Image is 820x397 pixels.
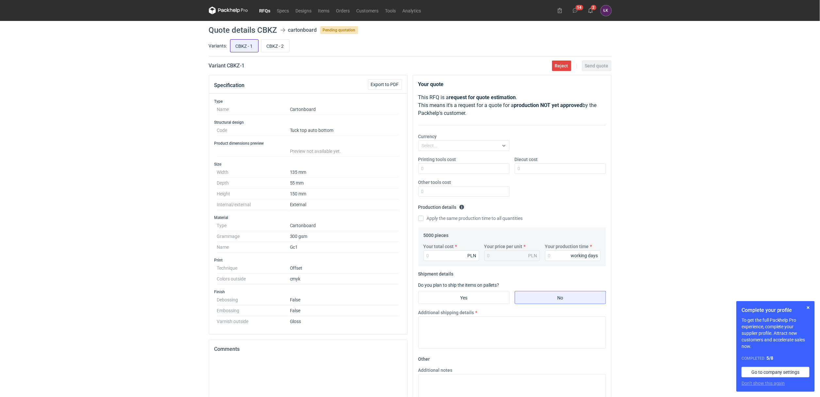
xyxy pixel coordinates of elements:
legend: 5000 pieces [424,230,449,238]
button: Specification [214,78,245,93]
label: Currency [418,133,437,140]
dt: Grammage [217,231,290,242]
button: Export to PDF [368,79,402,90]
dt: Code [217,125,290,136]
p: To get the full Packhelp Pro experience, complete your supplier profile. Attract new customers an... [742,317,810,350]
a: Orders [333,7,353,14]
label: Variants: [209,43,227,49]
label: Your price per unit [484,243,523,250]
dd: Gloss [290,316,399,324]
p: This RFQ is a . This means it's a request for a quote for a by the Packhelp's customer. [418,94,606,117]
label: Printing tools cost [418,156,456,163]
span: Preview not available yet. [290,149,341,154]
dt: Name [217,104,290,115]
dd: cmyk [290,274,399,284]
label: Additional shipping details [418,309,474,316]
a: Tools [382,7,399,14]
dt: Width [217,167,290,178]
a: Designs [293,7,315,14]
button: 14 [570,5,580,16]
dt: Debossing [217,295,290,305]
input: 0 [424,250,479,261]
dd: Gc1 [290,242,399,253]
div: Completed: [742,355,810,362]
label: Other tools cost [418,179,451,186]
dd: 55 mm [290,178,399,189]
label: CBKZ - 1 [230,39,259,52]
dd: False [290,295,399,305]
div: working days [571,252,598,259]
strong: 5 / 8 [766,355,773,361]
label: Diecut cost [515,156,538,163]
button: Reject [552,61,571,71]
dd: Cartonboard [290,220,399,231]
input: 0 [545,250,601,261]
div: cartonboard [288,26,317,34]
dt: Depth [217,178,290,189]
svg: Packhelp Pro [209,7,248,14]
a: Customers [353,7,382,14]
label: Do you plan to ship the items on pallets? [418,282,499,288]
h3: Finish [214,289,402,295]
h3: Size [214,162,402,167]
a: Go to company settings [742,367,810,377]
dd: 135 mm [290,167,399,178]
h2: Comments [214,345,402,353]
h3: Product dimensions preview [214,141,402,146]
h1: Complete your profile [742,306,810,314]
label: Your production time [545,243,589,250]
input: 0 [515,163,606,174]
input: 0 [418,163,510,174]
label: Your total cost [424,243,454,250]
label: Yes [418,291,510,304]
dd: False [290,305,399,316]
label: CBKZ - 2 [261,39,290,52]
label: Apply the same production time to all quantities [418,215,523,222]
dt: Varnish outside [217,316,290,324]
legend: Other [418,354,430,362]
button: Skip for now [804,304,812,312]
h2: Variant CBKZ - 1 [209,62,245,70]
button: Don’t show this again [742,380,785,387]
dt: Type [217,220,290,231]
dd: External [290,199,399,210]
button: 2 [585,5,596,16]
input: 0 [418,186,510,197]
dd: Cartonboard [290,104,399,115]
a: Analytics [399,7,425,14]
span: Pending quotation [320,26,358,34]
dt: Embossing [217,305,290,316]
dd: 150 mm [290,189,399,199]
div: PLN [528,252,537,259]
button: ŁK [601,5,611,16]
dt: Colors outside [217,274,290,284]
a: Items [315,7,333,14]
span: Reject [555,63,568,68]
h3: Material [214,215,402,220]
span: Send quote [585,63,609,68]
div: Łukasz Kowalski [601,5,611,16]
strong: production NOT yet approved [514,102,583,108]
label: Additional notes [418,367,453,373]
span: Export to PDF [371,82,399,87]
dt: Height [217,189,290,199]
h3: Structural design [214,120,402,125]
dd: Offset [290,263,399,274]
a: RFQs [256,7,274,14]
dt: Internal/external [217,199,290,210]
legend: Production details [418,202,464,210]
dd: Tuck top auto bottom [290,125,399,136]
dt: Technique [217,263,290,274]
a: Specs [274,7,293,14]
button: Send quote [582,61,611,71]
dt: Name [217,242,290,253]
h3: Print [214,258,402,263]
dd: 300 gsm [290,231,399,242]
h1: Quote details CBKZ [209,26,277,34]
div: Select... [422,142,438,149]
strong: request for quote estimation [449,94,516,100]
strong: Your quote [418,81,444,87]
h3: Type [214,99,402,104]
legend: Shipment details [418,269,454,277]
